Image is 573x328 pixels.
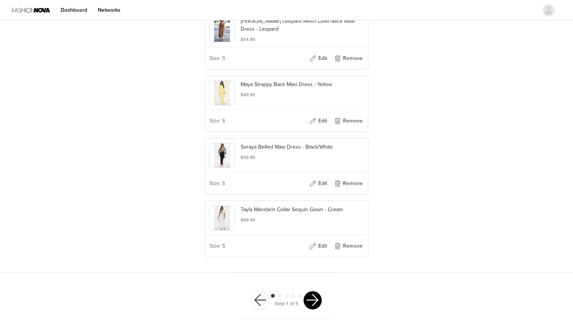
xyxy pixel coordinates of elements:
img: Fashion Nova Logo [12,2,50,19]
span: Size: S [210,179,225,187]
p: Tayla Mandarin Collar Sequin Gown - Cream [241,206,363,213]
button: Remove [333,240,363,252]
img: product image [214,81,230,105]
div: Step 1 of 5 [275,300,298,308]
button: Edit [303,240,333,252]
span: Size: S [210,117,225,125]
button: Remove [333,52,363,64]
div: avatar [545,4,552,16]
h5: $54.99 [241,36,363,43]
p: Soraya Belted Maxi Dress - Black/White [241,143,363,151]
h5: $69.99 [241,217,363,223]
h5: $49.99 [241,91,363,98]
p: Maya Strappy Back Maxi Dress - Yellow [241,80,363,88]
button: Edit [303,115,333,127]
button: Remove [333,177,363,190]
button: Edit [303,177,333,190]
img: product image [214,206,230,230]
button: Remove [333,115,363,127]
button: Edit [303,52,333,64]
span: Size: S [210,242,225,250]
p: [PERSON_NAME] Leopard Mesh Cowl Neck Maxi Dress - Leopard [241,17,363,33]
span: Size: S [210,54,225,62]
h5: $59.99 [241,154,363,161]
img: product image [214,143,230,168]
img: product image [214,17,230,42]
a: Networks [93,2,125,19]
a: Dashboard [56,2,92,19]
